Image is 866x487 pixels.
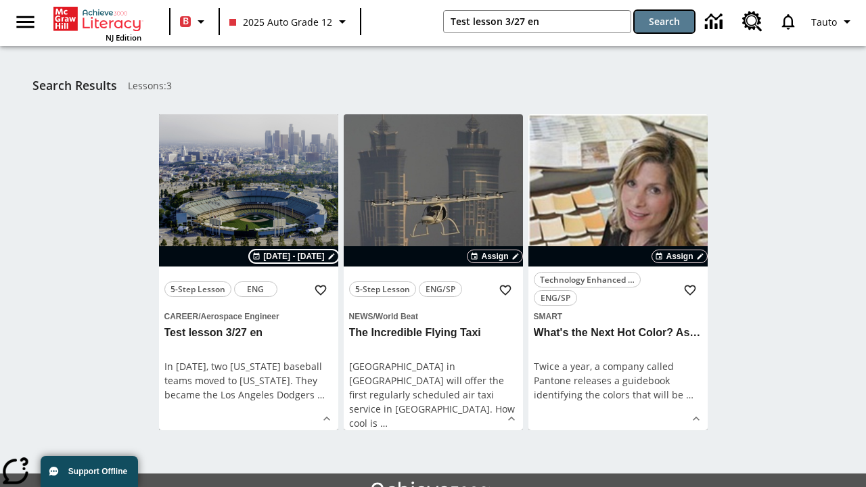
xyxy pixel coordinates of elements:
[5,2,45,42] button: Open side menu
[183,13,189,30] span: B
[426,282,455,296] span: ENG/SP
[53,5,141,32] a: Home
[344,114,523,430] div: lesson details
[686,388,693,401] span: …
[444,11,631,32] input: search field
[224,9,356,34] button: Class: 2025 Auto Grade 12, Select your class
[349,326,518,340] h3: The Incredible Flying Taxi
[481,250,508,262] span: Assign
[686,409,706,429] button: Show Details
[164,281,231,297] button: 5-Step Lesson
[128,78,172,93] span: Lessons : 3
[355,282,410,296] span: 5-Step Lesson
[164,312,199,321] span: Career
[317,409,337,429] button: Show Details
[541,291,570,305] span: ENG/SP
[198,312,200,321] span: /
[419,281,462,297] button: ENG/SP
[734,3,771,40] a: Resource Center, Will open in new tab
[68,467,127,476] span: Support Offline
[534,272,641,287] button: Technology Enhanced Item
[534,359,702,402] div: Twice a year, a company called Pantone releases a guidebook identifying the colors that will be
[534,326,702,340] h3: What's the Next Hot Color? Ask Pantone
[375,312,418,321] span: World Beat
[540,273,635,287] span: Technology Enhanced Item
[373,312,375,321] span: /
[771,4,806,39] a: Notifications
[41,456,138,487] button: Support Offline
[263,250,324,262] span: [DATE] - [DATE]
[666,250,693,262] span: Assign
[234,281,277,297] button: ENG
[697,3,734,41] a: Data Center
[201,312,279,321] span: Aerospace Engineer
[349,308,518,323] span: Topic: News/World Beat
[159,114,338,430] div: lesson details
[652,250,707,263] button: Assign Choose Dates
[106,32,141,43] span: NJ Edition
[534,312,563,321] span: Smart
[164,326,333,340] h3: Test lesson 3/27 en
[170,282,225,296] span: 5-Step Lesson
[32,78,117,93] h1: Search Results
[493,278,518,302] button: Add to Favorites
[175,9,214,34] button: Boost Class color is red. Change class color
[806,9,861,34] button: Profile/Settings
[250,250,338,262] button: Aug 24 - Aug 24 Choose Dates
[467,250,522,263] button: Assign Choose Dates
[528,114,708,430] div: lesson details
[53,4,141,43] div: Home
[349,312,373,321] span: News
[164,359,333,402] div: In [DATE], two [US_STATE] baseball teams moved to [US_STATE]. They became the Los Angeles Dodgers
[811,15,837,29] span: Tauto
[317,388,325,401] span: …
[229,15,332,29] span: 2025 Auto Grade 12
[247,282,264,296] span: ENG
[534,290,577,306] button: ENG/SP
[678,278,702,302] button: Add to Favorites
[164,308,333,323] span: Topic: Career/Aerospace Engineer
[534,308,702,323] span: Topic: Smart/null
[501,409,522,429] button: Show Details
[635,11,694,32] button: Search
[349,281,416,297] button: 5-Step Lesson
[349,359,518,430] div: [GEOGRAPHIC_DATA] in [GEOGRAPHIC_DATA] will offer the first regularly scheduled air taxi service ...
[309,278,333,302] button: Add to Favorites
